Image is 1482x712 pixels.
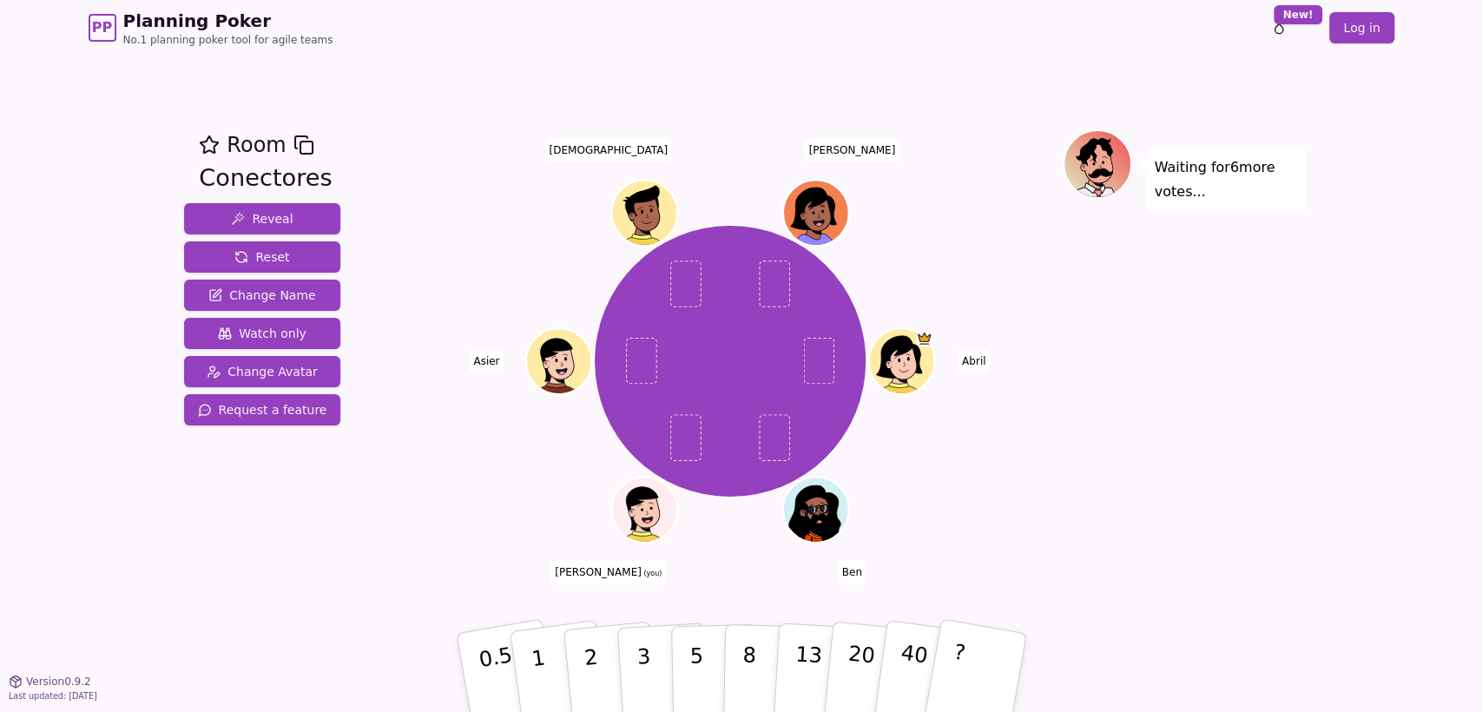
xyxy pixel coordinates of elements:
[958,349,990,373] span: Click to change your name
[544,138,671,162] span: Click to change your name
[184,241,341,273] button: Reset
[199,161,332,196] div: Conectores
[184,318,341,349] button: Watch only
[208,287,315,304] span: Change Name
[838,560,866,584] span: Click to change your name
[218,325,306,342] span: Watch only
[469,349,504,373] span: Click to change your name
[184,394,341,425] button: Request a feature
[199,129,220,161] button: Add as favourite
[1274,5,1323,24] div: New!
[89,9,333,47] a: PPPlanning PokerNo.1 planning poker tool for agile teams
[550,560,666,584] span: Click to change your name
[916,330,932,346] span: Abril is the host
[1263,12,1294,43] button: New!
[227,129,286,161] span: Room
[198,401,327,419] span: Request a feature
[207,363,318,380] span: Change Avatar
[9,691,97,701] span: Last updated: [DATE]
[804,138,899,162] span: Click to change your name
[231,210,293,227] span: Reveal
[1155,155,1297,204] p: Waiting for 6 more votes...
[123,33,333,47] span: No.1 planning poker tool for agile teams
[9,675,91,689] button: Version0.9.2
[184,280,341,311] button: Change Name
[123,9,333,33] span: Planning Poker
[234,248,289,266] span: Reset
[184,356,341,387] button: Change Avatar
[26,675,91,689] span: Version 0.9.2
[614,478,675,540] button: Click to change your avatar
[184,203,341,234] button: Reveal
[1329,12,1393,43] a: Log in
[642,570,662,577] span: (you)
[92,17,112,38] span: PP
